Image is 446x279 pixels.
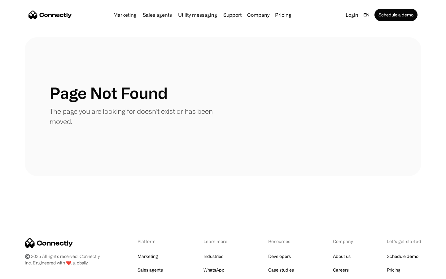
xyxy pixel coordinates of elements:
[50,106,223,126] p: The page you are looking for doesn't exist or has been moved.
[6,268,37,277] aside: Language selected: English
[138,266,163,274] a: Sales agents
[203,252,223,261] a: Industries
[247,11,269,19] div: Company
[138,252,158,261] a: Marketing
[140,12,174,17] a: Sales agents
[203,238,236,245] div: Learn more
[28,10,72,20] a: home
[12,268,37,277] ul: Language list
[374,9,418,21] a: Schedule a demo
[387,238,421,245] div: Let’s get started
[138,238,171,245] div: Platform
[343,11,361,19] a: Login
[176,12,220,17] a: Utility messaging
[268,238,301,245] div: Resources
[273,12,294,17] a: Pricing
[333,266,349,274] a: Careers
[387,266,400,274] a: Pricing
[203,266,225,274] a: WhatsApp
[245,11,271,19] div: Company
[221,12,244,17] a: Support
[333,252,351,261] a: About us
[363,11,369,19] div: en
[333,238,355,245] div: Company
[387,252,418,261] a: Schedule demo
[361,11,373,19] div: en
[50,84,168,102] h1: Page Not Found
[268,252,291,261] a: Developers
[268,266,294,274] a: Case studies
[111,12,139,17] a: Marketing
